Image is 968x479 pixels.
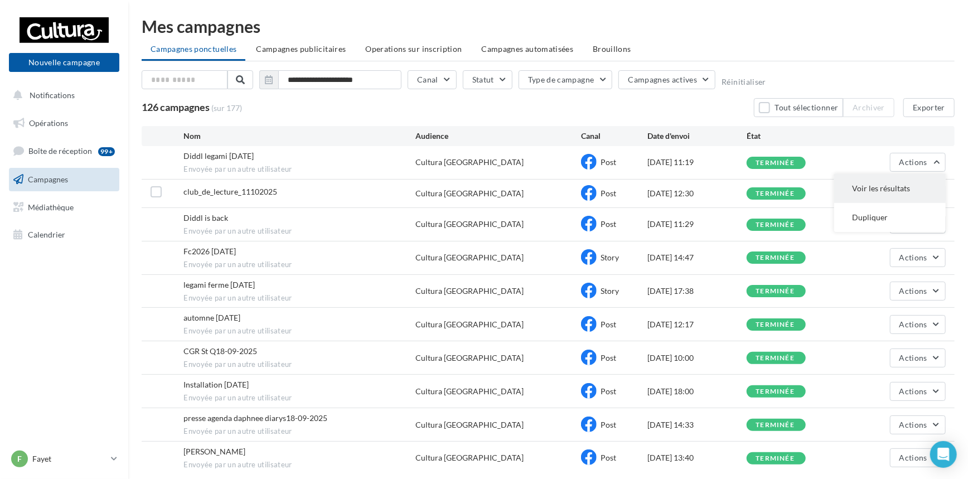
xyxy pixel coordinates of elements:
[183,226,415,236] span: Envoyée par un autre utilisateur
[415,286,524,297] div: Cultura [GEOGRAPHIC_DATA]
[415,319,524,330] div: Cultura [GEOGRAPHIC_DATA]
[647,319,747,330] div: [DATE] 12:17
[256,44,346,54] span: Campagnes publicitaires
[408,70,457,89] button: Canal
[890,282,946,301] button: Actions
[9,448,119,470] a: F Fayet
[482,44,574,54] span: Campagnes automatisées
[628,75,697,84] span: Campagnes actives
[601,253,619,262] span: Story
[415,386,524,397] div: Cultura [GEOGRAPHIC_DATA]
[183,413,327,423] span: presse agenda daphnee diarys18-09-2025
[756,221,795,229] div: terminée
[183,326,415,336] span: Envoyée par un autre utilisateur
[756,288,795,295] div: terminée
[28,175,68,184] span: Campagnes
[28,146,92,156] span: Boîte de réception
[415,157,524,168] div: Cultura [GEOGRAPHIC_DATA]
[593,44,631,54] span: Brouillons
[601,157,616,167] span: Post
[463,70,512,89] button: Statut
[98,147,115,156] div: 99+
[903,98,955,117] button: Exporter
[756,388,795,395] div: terminée
[183,427,415,437] span: Envoyée par un autre utilisateur
[890,415,946,434] button: Actions
[183,393,415,403] span: Envoyée par un autre utilisateur
[601,353,616,362] span: Post
[647,219,747,230] div: [DATE] 11:29
[415,352,524,364] div: Cultura [GEOGRAPHIC_DATA]
[834,174,946,203] button: Voir les résultats
[415,188,524,199] div: Cultura [GEOGRAPHIC_DATA]
[29,118,68,128] span: Opérations
[415,130,581,142] div: Audience
[756,355,795,362] div: terminée
[756,159,795,167] div: terminée
[142,18,955,35] div: Mes campagnes
[183,447,245,456] span: Thierry Bernier
[183,380,249,389] span: Installation noel 2025
[601,188,616,198] span: Post
[722,78,766,86] button: Réinitialiser
[756,321,795,328] div: terminée
[899,353,927,362] span: Actions
[930,441,957,468] div: Open Intercom Messenger
[834,203,946,232] button: Dupliquer
[601,386,616,396] span: Post
[183,360,415,370] span: Envoyée par un autre utilisateur
[647,386,747,397] div: [DATE] 18:00
[7,223,122,246] a: Calendrier
[647,188,747,199] div: [DATE] 12:30
[899,157,927,167] span: Actions
[756,422,795,429] div: terminée
[519,70,613,89] button: Type de campagne
[7,112,122,135] a: Opérations
[365,44,462,54] span: Operations sur inscription
[183,130,415,142] div: Nom
[647,286,747,297] div: [DATE] 17:38
[647,157,747,168] div: [DATE] 11:19
[890,382,946,401] button: Actions
[601,453,616,462] span: Post
[183,213,228,222] span: Diddl is back
[415,419,524,430] div: Cultura [GEOGRAPHIC_DATA]
[647,130,747,142] div: Date d'envoi
[415,252,524,263] div: Cultura [GEOGRAPHIC_DATA]
[647,452,747,463] div: [DATE] 13:40
[890,248,946,267] button: Actions
[899,420,927,429] span: Actions
[30,90,75,100] span: Notifications
[899,386,927,396] span: Actions
[32,453,107,465] p: Fayet
[211,103,242,114] span: (sur 177)
[183,151,254,161] span: Diddl legami halloween
[183,187,277,196] span: club_de_lecture_11102025
[756,455,795,462] div: terminée
[747,130,846,142] div: État
[899,453,927,462] span: Actions
[183,293,415,303] span: Envoyée par un autre utilisateur
[7,168,122,191] a: Campagnes
[183,313,240,322] span: automne 23-09-2025
[28,202,74,211] span: Médiathèque
[647,419,747,430] div: [DATE] 14:33
[890,349,946,367] button: Actions
[843,98,894,117] button: Archiver
[581,130,647,142] div: Canal
[899,253,927,262] span: Actions
[601,320,616,329] span: Post
[142,101,210,113] span: 126 campagnes
[183,246,236,256] span: Fc2026 26-09-2025
[756,190,795,197] div: terminée
[601,286,619,296] span: Story
[601,420,616,429] span: Post
[754,98,843,117] button: Tout sélectionner
[183,280,255,289] span: legami ferme 25-09-2025
[28,230,65,239] span: Calendrier
[647,352,747,364] div: [DATE] 10:00
[618,70,715,89] button: Campagnes actives
[890,448,946,467] button: Actions
[7,84,117,107] button: Notifications
[890,153,946,172] button: Actions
